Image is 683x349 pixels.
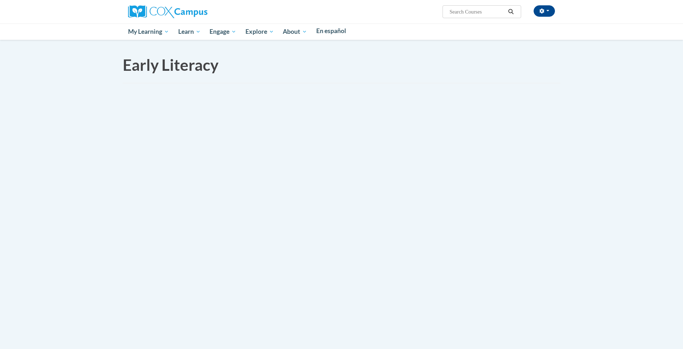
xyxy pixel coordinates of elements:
[128,8,207,14] a: Cox Campus
[123,55,218,74] span: Early Literacy
[210,27,236,36] span: Engage
[508,9,514,15] i: 
[128,27,169,36] span: My Learning
[174,23,205,40] a: Learn
[534,5,555,17] button: Account Settings
[241,23,279,40] a: Explore
[128,5,207,18] img: Cox Campus
[316,27,346,35] span: En español
[117,23,566,40] div: Main menu
[123,23,174,40] a: My Learning
[205,23,241,40] a: Engage
[245,27,274,36] span: Explore
[312,23,351,38] a: En español
[279,23,312,40] a: About
[506,7,517,16] button: Search
[178,27,201,36] span: Learn
[449,7,506,16] input: Search Courses
[283,27,307,36] span: About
